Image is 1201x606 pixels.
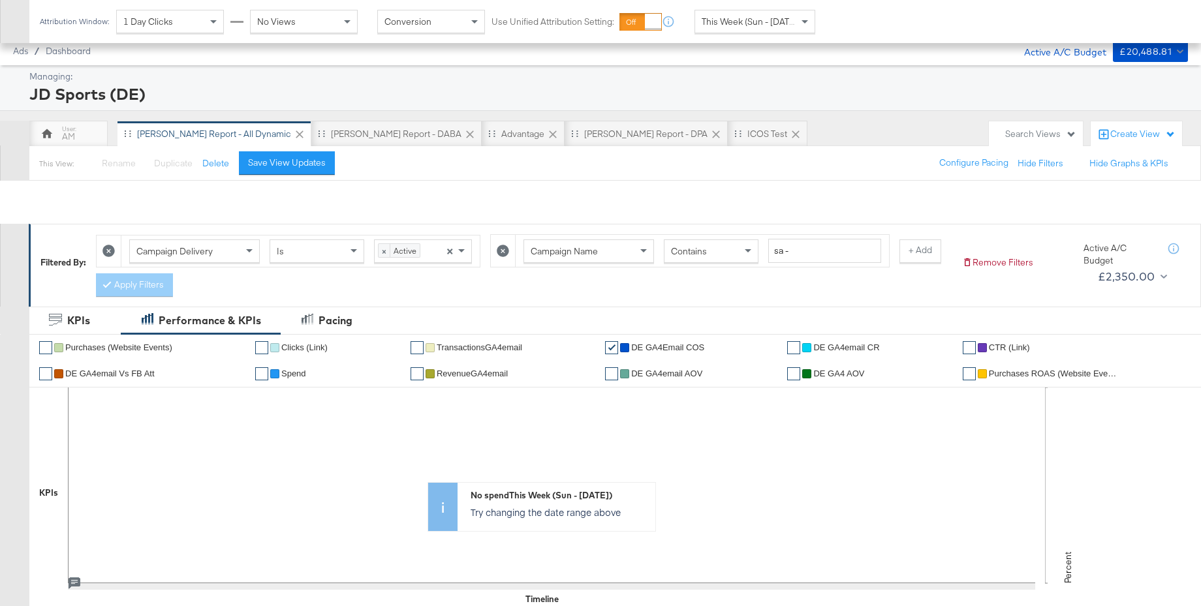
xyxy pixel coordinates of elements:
div: [PERSON_NAME] Report - All Dynamic [137,128,291,140]
span: No Views [257,16,296,27]
a: ✔ [39,341,52,354]
span: Campaign Delivery [136,245,213,257]
a: ✔ [39,367,52,380]
span: DE GA4Email COS [631,342,704,352]
a: ✔ [255,367,268,380]
div: JD Sports (DE) [29,83,1185,105]
span: × [379,244,390,257]
button: Hide Graphs & KPIs [1089,157,1168,170]
span: / [28,46,46,56]
span: Clear all [444,240,455,262]
div: Search Views [1005,128,1076,140]
span: Rename [102,157,136,169]
span: Purchases (Website Events) [65,342,172,352]
div: Active A/C Budget [1084,242,1155,266]
a: ✔ [411,341,424,354]
div: Create View [1110,128,1176,141]
a: ✔ [411,367,424,380]
button: £20,488.81 [1113,41,1188,62]
div: iCOS Test [747,128,787,140]
div: £2,350.00 [1098,267,1155,286]
div: £20,488.81 [1119,44,1172,60]
a: ✔ [605,367,618,380]
button: Delete [202,157,229,170]
a: ✔ [787,341,800,354]
span: TransactionsGA4email [437,342,522,352]
span: Purchases ROAS (Website Events) [989,369,1119,378]
div: Drag to reorder tab [734,130,741,137]
div: Drag to reorder tab [318,130,325,137]
button: Configure Pacing [930,151,1018,175]
div: Advantage [501,128,544,140]
div: Performance & KPIs [159,313,261,328]
span: Contains [671,245,707,257]
button: + Add [899,239,941,263]
span: Conversion [384,16,431,27]
span: Ads [13,46,28,56]
button: Save View Updates [239,151,335,175]
a: ✔ [963,341,976,354]
a: ✔ [787,367,800,380]
input: Enter a search term [768,239,881,263]
div: This View: [39,159,74,169]
span: DE GA4 AOV [813,369,864,378]
div: [PERSON_NAME] Report - DPA [584,128,708,140]
div: KPIs [67,313,90,328]
a: Dashboard [46,46,91,56]
span: CTR (Link) [989,342,1030,352]
button: Hide Filters [1018,157,1063,170]
span: Clicks (Link) [281,342,328,352]
div: AM [62,130,75,143]
span: DE GA4email AOV [631,369,702,378]
div: Save View Updates [248,157,326,169]
span: This Week (Sun - [DATE]) [702,16,800,27]
span: Duplicate [154,157,193,169]
div: Attribution Window: [39,17,110,26]
div: Pacing [319,313,352,328]
button: £2,350.00 [1093,266,1170,287]
div: No spend This Week (Sun - [DATE]) [471,489,649,502]
div: Drag to reorder tab [571,130,578,137]
label: Use Unified Attribution Setting: [491,16,614,28]
a: ✔ [963,367,976,380]
span: Spend [281,369,306,378]
button: Remove Filters [962,256,1033,269]
span: Is [277,245,284,257]
div: Filtered By: [40,256,86,269]
span: 1 Day Clicks [123,16,173,27]
p: Try changing the date range above [471,506,649,519]
div: Drag to reorder tab [488,130,495,137]
span: Active [390,244,420,257]
div: Managing: [29,70,1185,83]
a: ✔ [255,341,268,354]
div: Active A/C Budget [1010,41,1106,61]
div: Drag to reorder tab [124,130,131,137]
span: DE GA4email vs FB Att [65,369,155,378]
span: RevenueGA4email [437,369,508,378]
a: ✔ [605,341,618,354]
span: × [446,244,453,256]
span: Campaign Name [531,245,598,257]
div: [PERSON_NAME] Report - DABA [331,128,461,140]
span: DE GA4email CR [813,342,879,352]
